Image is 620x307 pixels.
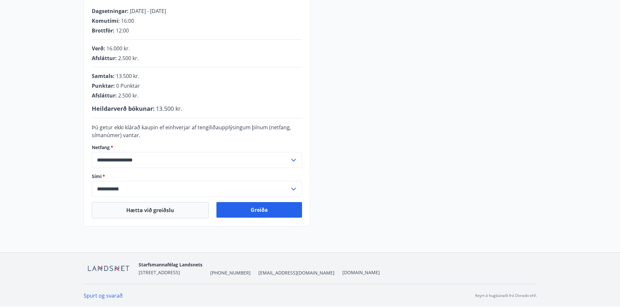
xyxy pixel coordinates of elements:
span: [PHONE_NUMBER] [210,270,251,276]
span: [EMAIL_ADDRESS][DOMAIN_NAME] [258,270,335,276]
button: Hætta við greiðslu [92,202,209,218]
img: F8tEiQha8Un3Ar3CAbbmu1gOVkZAt1bcWyF3CjFc.png [84,262,133,275]
span: Starfsmannafélag Landsnets [139,262,202,268]
span: Afsláttur : [92,92,117,99]
p: Keyrt á hugbúnaði frá Dorado ehf. [475,293,537,299]
a: [DOMAIN_NAME] [342,269,380,275]
label: Sími [92,173,302,180]
span: [DATE] - [DATE] [130,7,166,15]
span: 16:00 [121,17,134,24]
span: 16.000 kr. [106,45,130,52]
label: Netfang [92,144,302,151]
span: 12:00 [116,27,129,34]
span: 0 Punktar [116,82,140,89]
span: Verð : [92,45,105,52]
span: [STREET_ADDRESS] [139,269,180,275]
span: 2.500 kr. [118,92,139,99]
button: Greiða [216,202,302,218]
span: Samtals : [92,72,115,80]
span: 2.500 kr. [118,55,139,62]
span: 13.500 kr. [116,72,139,80]
span: 13.500 kr. [156,105,182,112]
span: Þú getur ekki klárað kaupin ef einhverjar af tengiliðaupplýsingum þínum (netfang, símanúmer) vantar. [92,124,291,139]
span: Dagsetningar : [92,7,129,15]
span: Heildarverð bókunar : [92,105,155,112]
a: Spurt og svarað [84,292,123,299]
span: Afsláttur : [92,55,117,62]
span: Brottför : [92,27,115,34]
span: Punktar : [92,82,115,89]
span: Komutími : [92,17,120,24]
